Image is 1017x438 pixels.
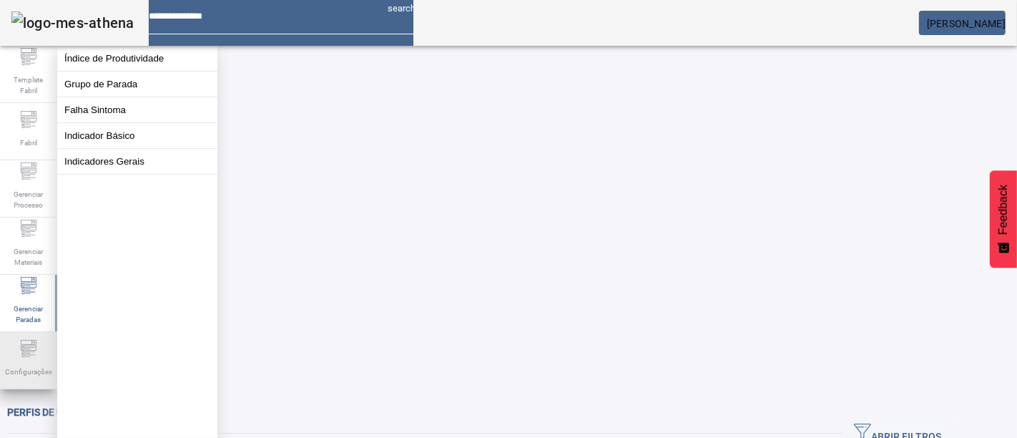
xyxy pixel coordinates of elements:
span: Perfis de usuários [7,407,104,418]
button: Indicador Básico [57,123,217,148]
button: Grupo de Parada [57,72,217,97]
span: Template Fabril [7,70,50,100]
span: Gerenciar Paradas [7,299,50,329]
span: Gerenciar Materiais [7,242,50,272]
button: Feedback - Mostrar pesquisa [990,170,1017,268]
button: Indicadores Gerais [57,149,217,174]
img: logo-mes-athena [11,11,134,34]
span: Configurações [1,362,56,381]
span: Feedback [997,185,1010,235]
button: Falha Sintoma [57,97,217,122]
button: Índice de Produtividade [57,46,217,71]
span: Gerenciar Processo [7,185,50,215]
span: [PERSON_NAME] [927,18,1006,29]
span: Fabril [16,133,41,152]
